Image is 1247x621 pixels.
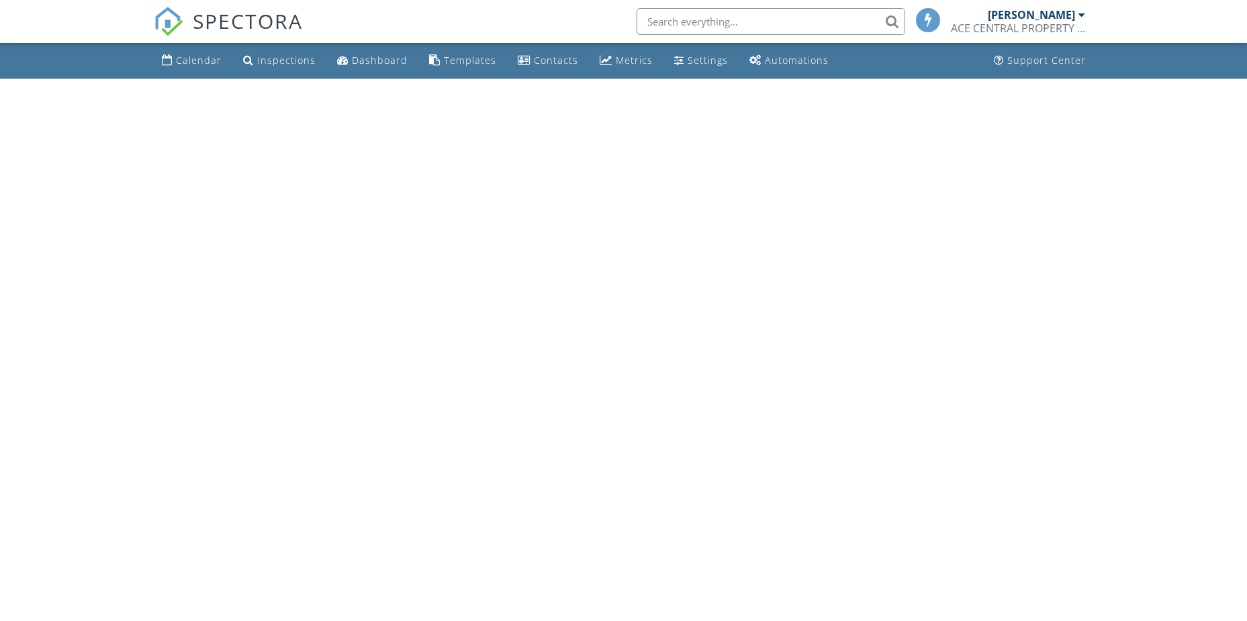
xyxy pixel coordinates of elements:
[951,22,1085,35] div: ACE CENTRAL PROPERTY INSPECTION LLC
[744,48,834,73] a: Automations (Basic)
[257,54,316,67] div: Inspections
[154,18,303,46] a: SPECTORA
[988,8,1075,22] div: [PERSON_NAME]
[988,48,1091,73] a: Support Center
[154,7,183,36] img: The Best Home Inspection Software - Spectora
[669,48,733,73] a: Settings
[176,54,222,67] div: Calendar
[1007,54,1086,67] div: Support Center
[352,54,408,67] div: Dashboard
[594,48,658,73] a: Metrics
[512,48,584,73] a: Contacts
[637,8,905,35] input: Search everything...
[765,54,829,67] div: Automations
[238,48,321,73] a: Inspections
[193,7,303,35] span: SPECTORA
[688,54,728,67] div: Settings
[332,48,413,73] a: Dashboard
[156,48,227,73] a: Calendar
[534,54,578,67] div: Contacts
[616,54,653,67] div: Metrics
[444,54,496,67] div: Templates
[424,48,502,73] a: Templates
